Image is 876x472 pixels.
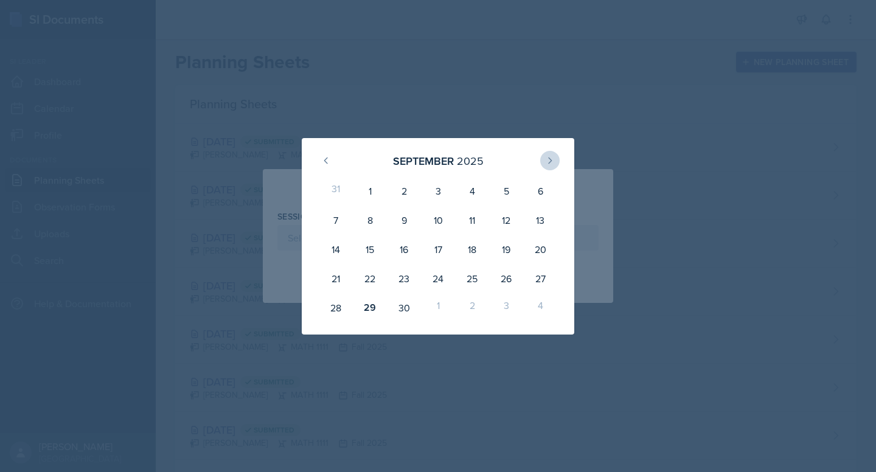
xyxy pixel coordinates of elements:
div: 25 [455,264,489,293]
div: 1 [421,293,455,322]
div: September [393,153,454,169]
div: 20 [523,235,557,264]
div: 2025 [457,153,484,169]
div: 12 [489,206,523,235]
div: 5 [489,176,523,206]
div: 7 [319,206,353,235]
div: 26 [489,264,523,293]
div: 19 [489,235,523,264]
div: 14 [319,235,353,264]
div: 22 [353,264,387,293]
div: 6 [523,176,557,206]
div: 4 [455,176,489,206]
div: 23 [387,264,421,293]
div: 31 [319,176,353,206]
div: 2 [455,293,489,322]
div: 10 [421,206,455,235]
div: 3 [489,293,523,322]
div: 15 [353,235,387,264]
div: 3 [421,176,455,206]
div: 17 [421,235,455,264]
div: 8 [353,206,387,235]
div: 13 [523,206,557,235]
div: 28 [319,293,353,322]
div: 16 [387,235,421,264]
div: 29 [353,293,387,322]
div: 9 [387,206,421,235]
div: 21 [319,264,353,293]
div: 2 [387,176,421,206]
div: 30 [387,293,421,322]
div: 24 [421,264,455,293]
div: 11 [455,206,489,235]
div: 27 [523,264,557,293]
div: 18 [455,235,489,264]
div: 1 [353,176,387,206]
div: 4 [523,293,557,322]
